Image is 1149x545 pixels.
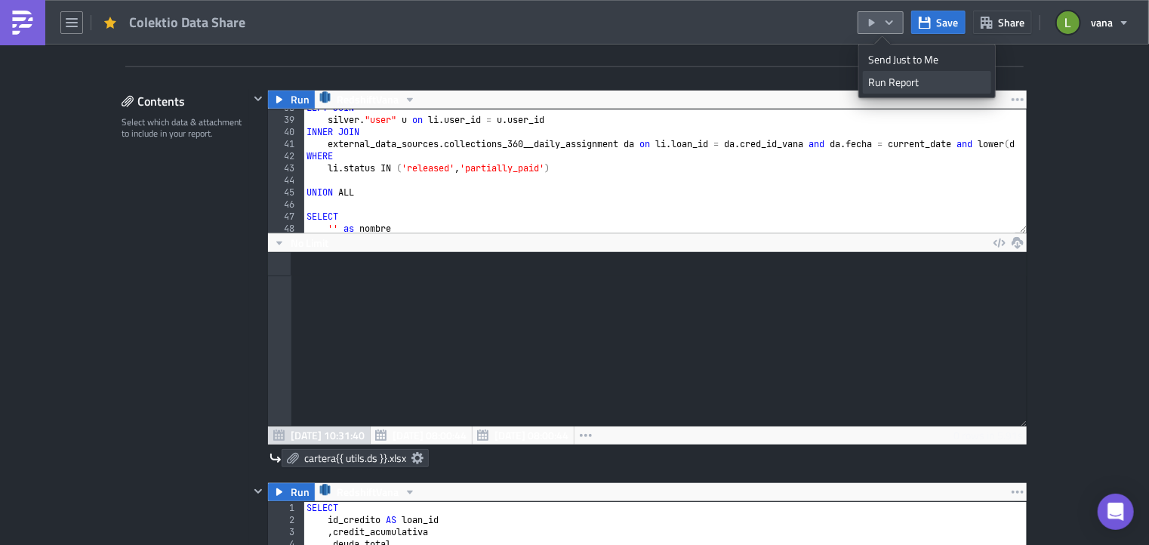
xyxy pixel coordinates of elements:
p: ✅ Se envio el archivo de recuperacin y de cartera a [6,6,721,18]
div: 2 [268,514,304,526]
img: PushMetrics [11,11,35,35]
div: 41 [268,138,304,150]
div: Select which data & attachment to include in your report. [122,116,249,140]
div: 1 [268,502,304,514]
span: Colektio Data Share [129,14,247,31]
span: cartera{{ utils.ds }}.xlsx [304,451,406,465]
strong: Colektio [251,6,293,18]
div: 47 [268,211,304,223]
div: 40 [268,126,304,138]
div: Contents [122,90,249,112]
button: Run [268,483,315,501]
span: Run [291,91,310,109]
div: 3 [268,526,304,538]
img: Avatar [1055,10,1081,35]
button: Hide content [249,90,267,108]
span: RedshiftVana [337,483,399,501]
div: 43 [268,162,304,174]
div: 46 [268,199,304,211]
span: [DATE] 08:00:44 [494,427,568,443]
button: [DATE] 08:00:44 [472,426,574,445]
div: 45 [268,186,304,199]
span: [DATE] 08:00:44 [393,427,467,443]
button: [DATE] 08:00:44 [370,426,473,445]
span: vana [1091,14,1113,30]
button: Run [268,91,315,109]
button: No Limit [268,234,334,252]
span: No Limit [291,235,328,251]
body: Rich Text Area. Press ALT-0 for help. [6,6,721,18]
button: Share [973,11,1032,34]
button: vana [1048,6,1138,39]
div: Open Intercom Messenger [1098,494,1134,530]
span: Run [291,483,310,501]
span: RedshiftVana [337,91,399,109]
button: Save [911,11,966,34]
a: cartera{{ utils.ds }}.xlsx [282,449,429,467]
div: 0 rows in 5.91s [953,426,1023,445]
button: RedshiftVana [314,91,421,109]
div: Run Report [868,75,986,90]
span: Share [998,14,1024,30]
button: [DATE] 10:31:40 [268,426,371,445]
div: 42 [268,150,304,162]
span: [DATE] 10:31:40 [291,427,365,443]
button: RedshiftVana [314,483,421,501]
div: Send Just to Me [868,52,986,67]
div: 39 [268,114,304,126]
div: 44 [268,174,304,186]
span: Save [936,14,958,30]
button: Hide content [249,482,267,500]
div: 48 [268,223,304,235]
